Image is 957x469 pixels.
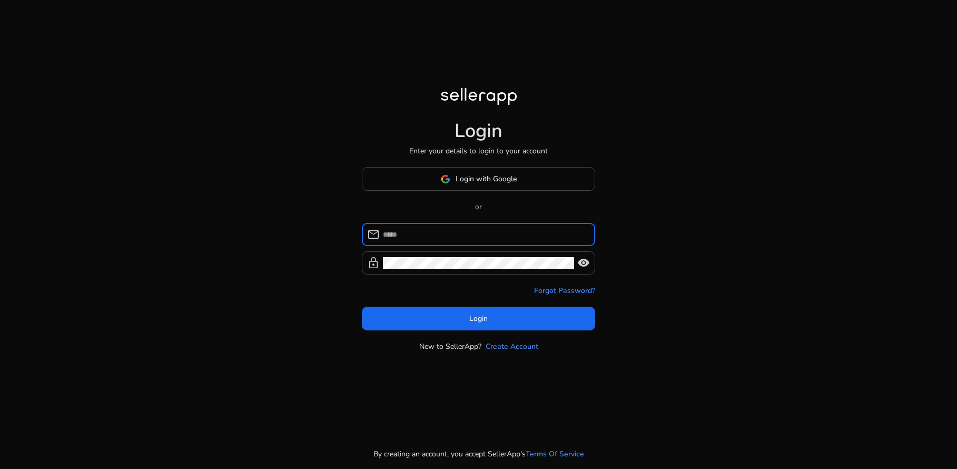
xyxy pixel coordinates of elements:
a: Create Account [486,341,538,352]
p: or [362,201,595,212]
img: google-logo.svg [441,174,450,184]
a: Terms Of Service [526,448,584,460]
span: lock [367,257,380,269]
span: Login with Google [456,173,517,184]
span: visibility [577,257,590,269]
button: Login [362,307,595,330]
a: Forgot Password? [534,285,595,296]
span: Login [469,313,488,324]
h1: Login [455,120,502,142]
p: Enter your details to login to your account [409,145,548,157]
button: Login with Google [362,167,595,191]
span: mail [367,228,380,241]
p: New to SellerApp? [419,341,481,352]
